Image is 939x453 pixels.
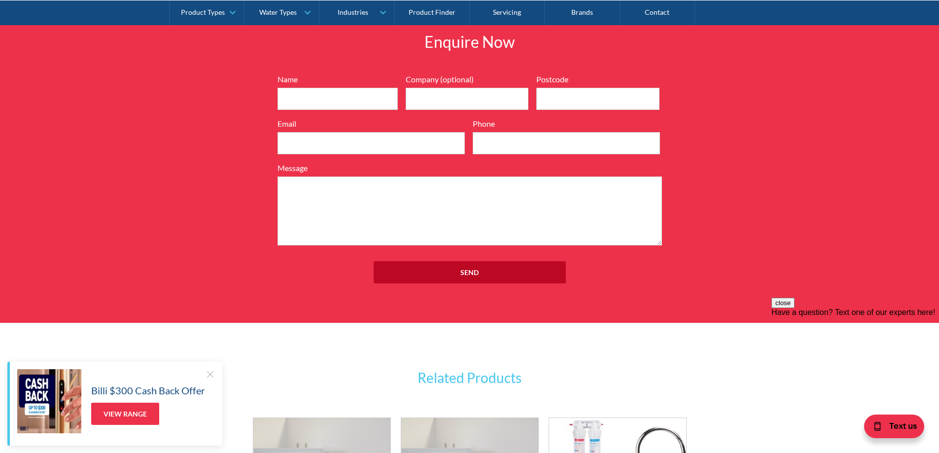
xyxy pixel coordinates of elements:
label: Postcode [536,73,660,85]
a: View Range [91,403,159,425]
form: Full Width Form [273,73,667,293]
h3: Related Products [327,367,613,388]
iframe: podium webchat widget prompt [771,298,939,416]
h2: Enquire Now [327,30,613,54]
img: Billi $300 Cash Back Offer [17,369,81,433]
label: Phone [473,118,660,130]
iframe: podium webchat widget bubble [840,404,939,453]
label: Message [278,162,662,174]
div: Product Types [181,8,225,16]
div: Industries [338,8,368,16]
label: Company (optional) [406,73,529,85]
div: Water Types [259,8,297,16]
label: Name [278,73,398,85]
h5: Billi $300 Cash Back Offer [91,383,205,398]
label: Email [278,118,465,130]
input: Send [374,261,566,283]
